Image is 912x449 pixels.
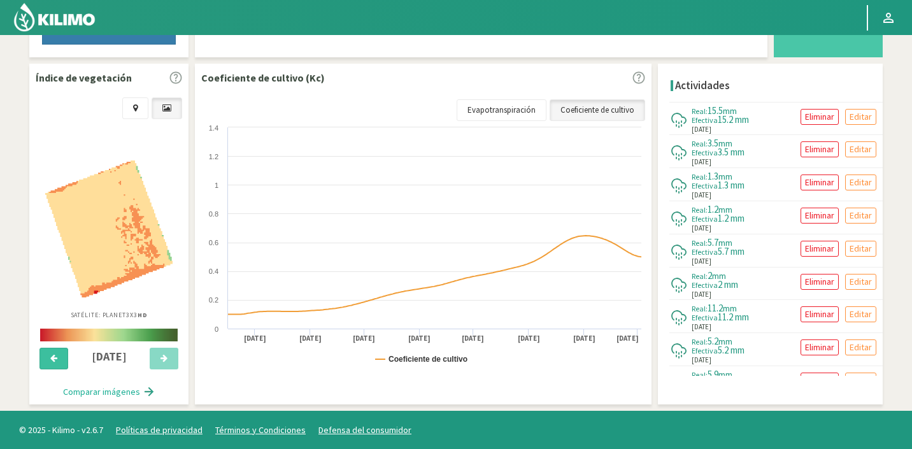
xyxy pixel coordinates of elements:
span: 5.7 [708,236,718,248]
p: Editar [850,175,872,190]
p: Eliminar [805,307,834,322]
span: 15.5 [708,104,723,117]
text: 0.4 [209,267,218,275]
span: Real: [692,106,708,116]
span: Real: [692,370,708,380]
text: 0.6 [209,239,218,246]
text: [DATE] [299,334,322,343]
span: Efectiva [692,214,718,224]
button: Eliminar [801,373,839,388]
text: [DATE] [573,334,595,343]
span: mm [712,270,726,282]
span: mm [723,303,737,314]
span: mm [718,138,732,149]
span: Efectiva [692,346,718,355]
span: Real: [692,271,708,281]
span: Real: [692,205,708,215]
p: Editar [850,142,872,157]
span: mm [718,171,732,182]
img: 4ceff08b-8b19-4b85-984a-7dace615bc68_-_planet_-_2025-10-01.png [45,160,173,297]
text: 1 [215,182,218,189]
button: Comparar imágenes [50,379,168,404]
p: Eliminar [805,274,834,289]
button: Editar [845,373,876,388]
span: [DATE] [692,355,711,366]
p: Editar [850,307,872,322]
text: [DATE] [462,334,484,343]
text: [DATE] [408,334,431,343]
span: mm [723,105,737,117]
span: 5.7 mm [718,245,745,257]
span: Efectiva [692,280,718,290]
button: Editar [845,109,876,125]
span: 2 [708,269,712,282]
span: 5.9 [708,368,718,380]
text: 0.8 [209,210,218,218]
h4: Actividades [675,80,730,92]
span: 3.5 [708,137,718,149]
span: [DATE] [692,157,711,167]
a: Políticas de privacidad [116,424,203,436]
button: Editar [845,339,876,355]
span: 3.5 mm [718,146,745,158]
text: [DATE] [244,334,266,343]
span: 1.3 [708,170,718,182]
span: mm [718,336,732,347]
p: Eliminar [805,340,834,355]
text: 0.2 [209,296,218,304]
p: Editar [850,208,872,223]
p: Eliminar [805,142,834,157]
span: Efectiva [692,313,718,322]
span: Real: [692,172,708,182]
text: [DATE] [518,334,540,343]
p: Editar [850,373,872,388]
span: 15.2 mm [718,113,749,125]
button: Editar [845,306,876,322]
span: Efectiva [692,181,718,190]
span: [DATE] [692,223,711,234]
p: Eliminar [805,208,834,223]
span: 2 mm [718,278,738,290]
button: Editar [845,141,876,157]
span: 5.2 [708,335,718,347]
span: 1.2 mm [718,212,745,224]
b: HD [138,311,148,319]
p: Editar [850,274,872,289]
span: [DATE] [692,289,711,300]
span: 5.2 mm [718,344,745,356]
span: 11.2 mm [718,311,749,323]
text: [DATE] [353,334,375,343]
span: Real: [692,238,708,248]
text: 0 [215,325,218,333]
p: Editar [850,241,872,256]
a: Coeficiente de cultivo [550,99,645,121]
span: Efectiva [692,115,718,125]
text: 1.2 [209,153,218,160]
p: Satélite: Planet [71,310,148,320]
a: Evapotranspiración [457,99,546,121]
text: Coeficiente de cultivo [388,355,467,364]
button: Eliminar [801,306,839,322]
a: Términos y Condiciones [215,424,306,436]
span: 3X3 [126,311,148,319]
button: Editar [845,208,876,224]
button: Eliminar [801,339,839,355]
p: Eliminar [805,241,834,256]
span: [DATE] [692,124,711,135]
text: [DATE] [616,334,639,343]
span: mm [718,204,732,215]
p: Índice de vegetación [36,70,132,85]
button: Eliminar [801,109,839,125]
button: Eliminar [801,141,839,157]
span: mm [718,237,732,248]
span: [DATE] [692,190,711,201]
text: 1.4 [209,124,218,132]
button: Eliminar [801,208,839,224]
span: [DATE] [692,256,711,267]
button: Eliminar [801,241,839,257]
img: scale [40,329,178,341]
button: Editar [845,175,876,190]
button: Eliminar [801,274,839,290]
p: Eliminar [805,110,834,124]
p: Eliminar [805,373,834,388]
